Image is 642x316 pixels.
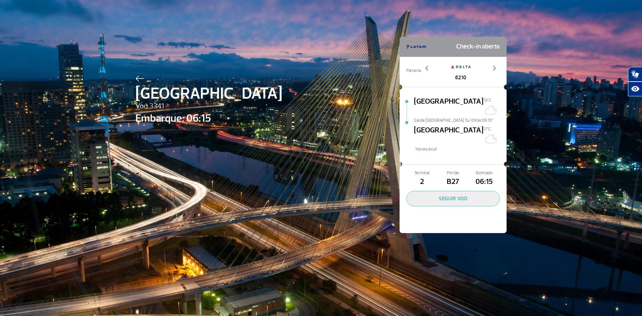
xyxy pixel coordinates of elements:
span: 18°C [484,98,492,103]
span: Terminal [406,170,437,176]
span: 17°C [484,126,491,132]
button: Abrir recursos assistivos. [628,82,642,96]
span: B27 [437,176,468,188]
span: Estimado [469,170,500,176]
span: Portão [437,170,468,176]
span: Parceria: [406,68,421,74]
span: *Horáro local [414,146,507,152]
span: 06:15 [469,176,500,188]
span: [GEOGRAPHIC_DATA] [414,125,484,146]
span: [GEOGRAPHIC_DATA] [414,96,484,117]
span: Sai de [GEOGRAPHIC_DATA] Tu/09 às 06:15* [414,117,507,122]
span: 6210 [451,74,471,82]
span: Voo 3341 [135,101,282,112]
button: Abrir tradutor de língua de sinais. [628,67,642,82]
button: SEGUIR VOO [406,191,500,206]
img: Céu limpo [484,132,497,145]
span: Check-in aberto [456,40,500,54]
img: Céu limpo [484,103,497,117]
div: Plugin de acessibilidade da Hand Talk. [628,67,642,96]
span: Embarque: 06:15 [135,110,282,126]
span: 2 [406,176,437,188]
span: [GEOGRAPHIC_DATA] [135,82,282,106]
